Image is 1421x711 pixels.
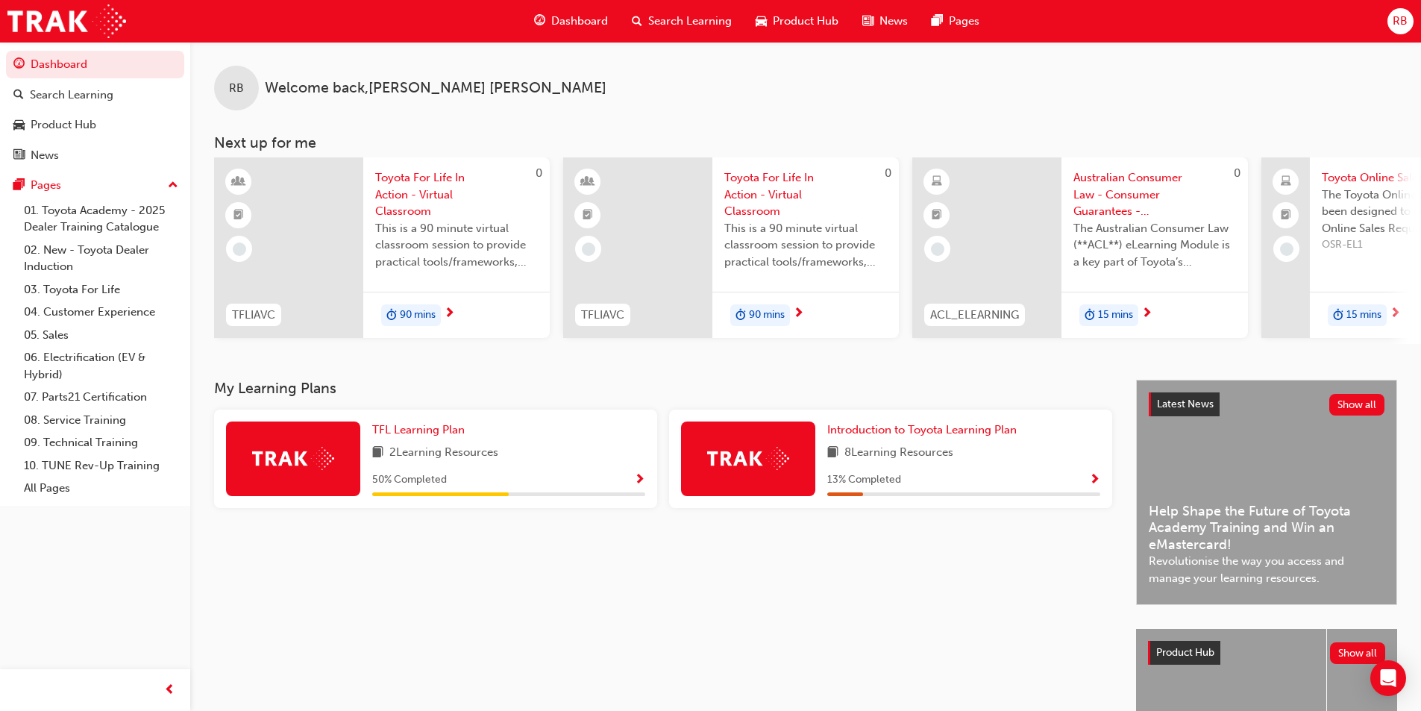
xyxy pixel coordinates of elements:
span: TFLIAVC [581,307,624,324]
span: guage-icon [534,12,545,31]
span: booktick-icon [1281,206,1291,225]
button: Show all [1329,394,1385,416]
span: laptop-icon [1281,172,1291,192]
a: Product Hub [6,111,184,139]
a: Trak [7,4,126,38]
span: Latest News [1157,398,1214,410]
a: 03. Toyota For Life [18,278,184,301]
span: Show Progress [1089,474,1100,487]
a: 0ACL_ELEARNINGAustralian Consumer Law - Consumer Guarantees - eLearning moduleThe Australian Cons... [912,157,1248,338]
span: learningRecordVerb_NONE-icon [931,242,944,256]
a: 08. Service Training [18,409,184,432]
span: 8 Learning Resources [844,444,953,463]
a: 07. Parts21 Certification [18,386,184,409]
span: Help Shape the Future of Toyota Academy Training and Win an eMastercard! [1149,503,1384,554]
a: search-iconSearch Learning [620,6,744,37]
span: This is a 90 minute virtual classroom session to provide practical tools/frameworks, behaviours a... [724,220,887,271]
span: 15 mins [1098,307,1133,324]
span: Product Hub [1156,646,1214,659]
span: RB [1393,13,1408,30]
span: search-icon [13,89,24,102]
div: Product Hub [31,116,96,134]
img: Trak [707,447,789,470]
span: Pages [949,13,979,30]
a: 05. Sales [18,324,184,347]
span: search-icon [632,12,642,31]
a: Product HubShow all [1148,641,1385,665]
span: 15 mins [1346,307,1381,324]
img: Trak [252,447,334,470]
button: Pages [6,172,184,199]
span: duration-icon [386,306,397,325]
span: Show Progress [634,474,645,487]
span: next-icon [793,307,804,321]
span: 90 mins [400,307,436,324]
a: car-iconProduct Hub [744,6,850,37]
span: News [879,13,908,30]
button: DashboardSearch LearningProduct HubNews [6,48,184,172]
span: car-icon [13,119,25,132]
span: 0 [885,166,891,180]
button: Show all [1330,642,1386,664]
a: 01. Toyota Academy - 2025 Dealer Training Catalogue [18,199,184,239]
span: ACL_ELEARNING [930,307,1019,324]
span: book-icon [372,444,383,463]
span: learningRecordVerb_NONE-icon [233,242,246,256]
span: booktick-icon [932,206,942,225]
span: next-icon [1390,307,1401,321]
a: 09. Technical Training [18,431,184,454]
span: Revolutionise the way you access and manage your learning resources. [1149,553,1384,586]
span: duration-icon [1333,306,1343,325]
a: TFL Learning Plan [372,422,471,439]
span: Dashboard [551,13,608,30]
span: The Australian Consumer Law (**ACL**) eLearning Module is a key part of Toyota’s compliance progr... [1073,220,1236,271]
a: 0TFLIAVCToyota For Life In Action - Virtual ClassroomThis is a 90 minute virtual classroom sessio... [563,157,899,338]
h3: My Learning Plans [214,380,1112,397]
span: 0 [1234,166,1240,180]
span: Toyota For Life In Action - Virtual Classroom [375,169,538,220]
span: learningResourceType_INSTRUCTOR_LED-icon [233,172,244,192]
span: Product Hub [773,13,838,30]
span: up-icon [168,176,178,195]
span: TFLIAVC [232,307,275,324]
div: Pages [31,177,61,194]
span: RB [229,80,244,97]
span: booktick-icon [583,206,593,225]
span: Search Learning [648,13,732,30]
span: 2 Learning Resources [389,444,498,463]
span: Toyota For Life In Action - Virtual Classroom [724,169,887,220]
a: Latest NewsShow all [1149,392,1384,416]
span: pages-icon [932,12,943,31]
span: next-icon [444,307,455,321]
span: next-icon [1141,307,1152,321]
a: Latest NewsShow allHelp Shape the Future of Toyota Academy Training and Win an eMastercard!Revolu... [1136,380,1397,605]
button: RB [1387,8,1414,34]
span: Introduction to Toyota Learning Plan [827,423,1017,436]
a: All Pages [18,477,184,500]
a: Dashboard [6,51,184,78]
a: 06. Electrification (EV & Hybrid) [18,346,184,386]
div: Open Intercom Messenger [1370,660,1406,696]
a: 0TFLIAVCToyota For Life In Action - Virtual ClassroomThis is a 90 minute virtual classroom sessio... [214,157,550,338]
span: Welcome back , [PERSON_NAME] [PERSON_NAME] [265,80,606,97]
a: guage-iconDashboard [522,6,620,37]
span: TFL Learning Plan [372,423,465,436]
a: pages-iconPages [920,6,991,37]
a: News [6,142,184,169]
span: book-icon [827,444,838,463]
a: 02. New - Toyota Dealer Induction [18,239,184,278]
span: duration-icon [1085,306,1095,325]
span: 13 % Completed [827,472,901,489]
span: learningResourceType_INSTRUCTOR_LED-icon [583,172,593,192]
span: learningRecordVerb_NONE-icon [1280,242,1293,256]
button: Show Progress [634,471,645,489]
a: Introduction to Toyota Learning Plan [827,422,1023,439]
span: news-icon [862,12,873,31]
span: booktick-icon [233,206,244,225]
span: learningResourceType_ELEARNING-icon [932,172,942,192]
a: Search Learning [6,81,184,109]
a: 04. Customer Experience [18,301,184,324]
div: News [31,147,59,164]
a: 10. TUNE Rev-Up Training [18,454,184,477]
